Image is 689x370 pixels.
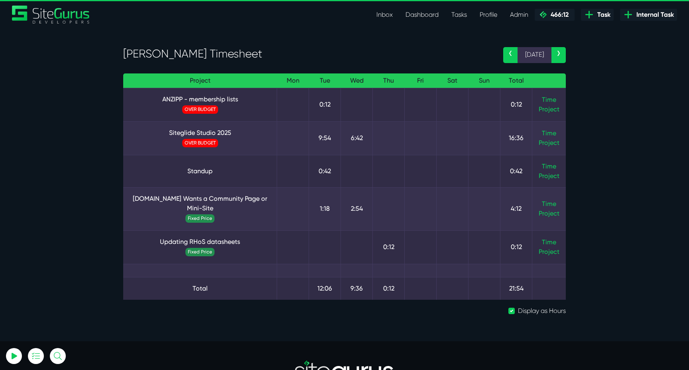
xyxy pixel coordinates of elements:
th: Sat [437,73,469,88]
th: Fri [405,73,437,88]
a: Project [539,105,559,114]
th: Thu [373,73,405,88]
td: 4:12 [500,187,532,230]
td: 9:54 [309,121,341,155]
a: Dashboard [399,7,445,23]
a: Project [539,247,559,257]
td: 0:12 [373,230,405,264]
a: Updating RHoS datasheets [130,237,270,247]
td: 9:36 [341,277,373,300]
a: Profile [473,7,504,23]
a: Internal Task [620,9,677,21]
a: Siteglide Studio 2025 [130,128,270,138]
span: Task [594,10,610,20]
a: Time [542,129,556,137]
td: 0:12 [309,88,341,121]
a: 466:12 [535,9,575,21]
a: Task [581,9,614,21]
td: 21:54 [500,277,532,300]
th: Mon [277,73,309,88]
a: Time [542,162,556,170]
td: 12:06 [309,277,341,300]
td: 0:12 [500,230,532,264]
td: 0:42 [500,155,532,187]
td: 0:12 [373,277,405,300]
td: Total [123,277,277,300]
span: [DATE] [518,47,551,63]
a: › [551,47,566,63]
a: Time [542,200,556,208]
th: Tue [309,73,341,88]
a: ANZIPP - membership lists [130,95,270,104]
span: OVER BUDGET [182,139,218,147]
span: OVER BUDGET [182,105,218,114]
th: Project [123,73,277,88]
label: Display as Hours [518,306,566,316]
a: Inbox [370,7,399,23]
span: 466:12 [547,11,569,18]
th: Sun [469,73,500,88]
a: Project [539,209,559,218]
a: Time [542,238,556,246]
img: Sitegurus Logo [12,6,90,24]
a: [DOMAIN_NAME] Wants a Community Page or Mini-Site [130,194,270,213]
a: SiteGurus [12,6,90,24]
span: Fixed Price [185,248,215,256]
a: Admin [504,7,535,23]
a: Tasks [445,7,473,23]
span: Internal Task [633,10,674,20]
a: Standup [130,166,270,176]
th: Total [500,73,532,88]
th: Wed [341,73,373,88]
a: Project [539,171,559,181]
td: 2:54 [341,187,373,230]
h3: [PERSON_NAME] Timesheet [123,47,491,61]
span: Fixed Price [185,214,215,223]
td: 1:18 [309,187,341,230]
td: 6:42 [341,121,373,155]
a: Project [539,138,559,148]
td: 0:42 [309,155,341,187]
a: ‹ [503,47,518,63]
td: 0:12 [500,88,532,121]
td: 16:36 [500,121,532,155]
a: Time [542,96,556,103]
